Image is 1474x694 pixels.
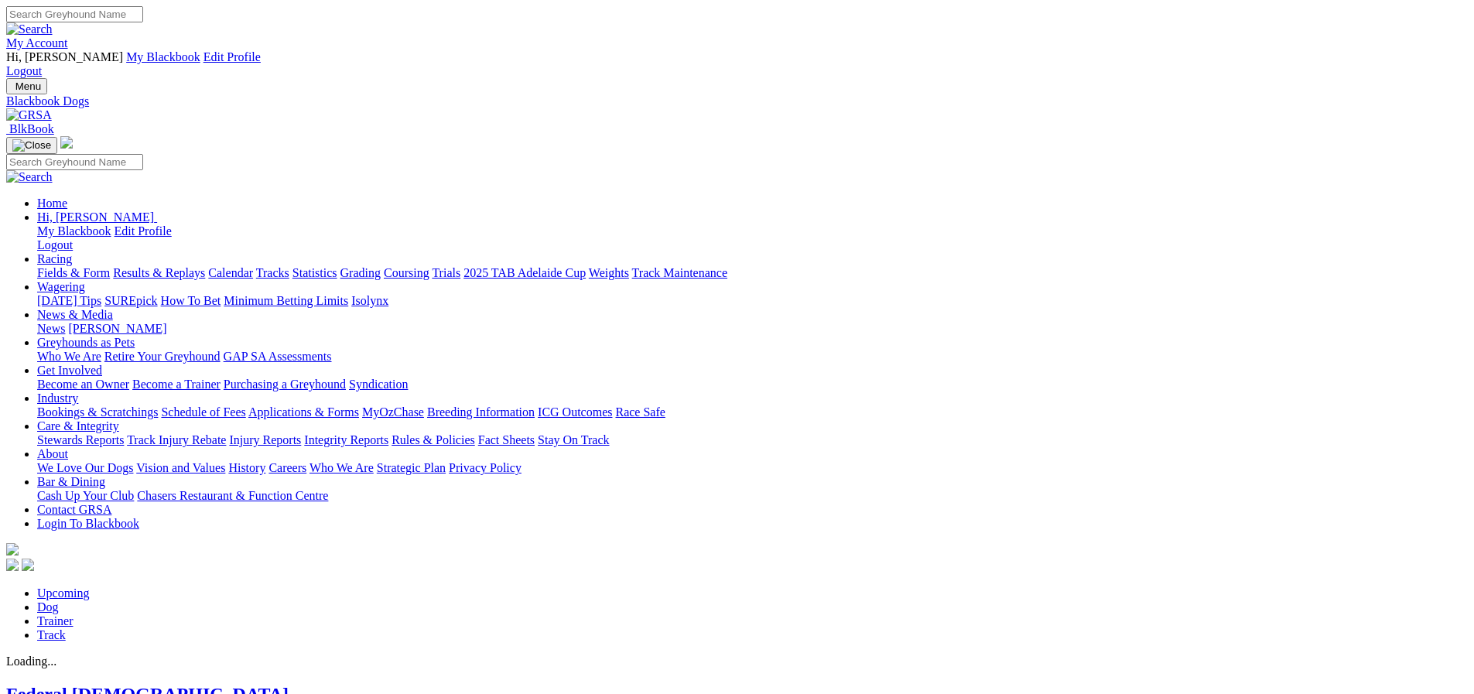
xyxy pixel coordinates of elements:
[104,350,221,363] a: Retire Your Greyhound
[6,50,1468,78] div: My Account
[137,489,328,502] a: Chasers Restaurant & Function Centre
[6,108,52,122] img: GRSA
[37,266,1468,280] div: Racing
[15,80,41,92] span: Menu
[126,50,200,63] a: My Blackbook
[37,628,66,641] a: Track
[392,433,475,446] a: Rules & Policies
[377,461,446,474] a: Strategic Plan
[161,294,221,307] a: How To Bet
[6,137,57,154] button: Toggle navigation
[6,6,143,22] input: Search
[37,308,113,321] a: News & Media
[538,433,609,446] a: Stay On Track
[304,433,388,446] a: Integrity Reports
[538,405,612,419] a: ICG Outcomes
[292,266,337,279] a: Statistics
[589,266,629,279] a: Weights
[432,266,460,279] a: Trials
[37,600,59,614] a: Dog
[115,224,172,238] a: Edit Profile
[136,461,225,474] a: Vision and Values
[37,224,111,238] a: My Blackbook
[37,197,67,210] a: Home
[6,170,53,184] img: Search
[340,266,381,279] a: Grading
[37,475,105,488] a: Bar & Dining
[37,503,111,516] a: Contact GRSA
[104,294,157,307] a: SUREpick
[37,224,1468,252] div: Hi, [PERSON_NAME]
[37,419,119,432] a: Care & Integrity
[132,378,221,391] a: Become a Trainer
[37,336,135,349] a: Greyhounds as Pets
[22,559,34,571] img: twitter.svg
[349,378,408,391] a: Syndication
[615,405,665,419] a: Race Safe
[229,433,301,446] a: Injury Reports
[37,461,1468,475] div: About
[449,461,522,474] a: Privacy Policy
[37,252,72,265] a: Racing
[37,378,1468,391] div: Get Involved
[351,294,388,307] a: Isolynx
[6,50,123,63] span: Hi, [PERSON_NAME]
[37,489,134,502] a: Cash Up Your Club
[37,447,68,460] a: About
[37,280,85,293] a: Wagering
[37,586,90,600] a: Upcoming
[37,433,1468,447] div: Care & Integrity
[161,405,245,419] a: Schedule of Fees
[37,489,1468,503] div: Bar & Dining
[37,210,157,224] a: Hi, [PERSON_NAME]
[6,36,68,50] a: My Account
[6,559,19,571] img: facebook.svg
[9,122,54,135] span: BlkBook
[37,238,73,251] a: Logout
[37,461,133,474] a: We Love Our Dogs
[203,50,261,63] a: Edit Profile
[632,266,727,279] a: Track Maintenance
[37,210,154,224] span: Hi, [PERSON_NAME]
[113,266,205,279] a: Results & Replays
[362,405,424,419] a: MyOzChase
[37,322,65,335] a: News
[6,64,42,77] a: Logout
[6,94,1468,108] a: Blackbook Dogs
[37,322,1468,336] div: News & Media
[37,391,78,405] a: Industry
[6,655,56,668] span: Loading...
[37,405,1468,419] div: Industry
[37,378,129,391] a: Become an Owner
[256,266,289,279] a: Tracks
[6,154,143,170] input: Search
[37,364,102,377] a: Get Involved
[6,122,54,135] a: BlkBook
[60,136,73,149] img: logo-grsa-white.png
[37,350,1468,364] div: Greyhounds as Pets
[478,433,535,446] a: Fact Sheets
[6,22,53,36] img: Search
[224,350,332,363] a: GAP SA Assessments
[12,139,51,152] img: Close
[463,266,586,279] a: 2025 TAB Adelaide Cup
[6,78,47,94] button: Toggle navigation
[37,433,124,446] a: Stewards Reports
[224,294,348,307] a: Minimum Betting Limits
[427,405,535,419] a: Breeding Information
[228,461,265,474] a: History
[37,294,101,307] a: [DATE] Tips
[6,543,19,556] img: logo-grsa-white.png
[224,378,346,391] a: Purchasing a Greyhound
[310,461,374,474] a: Who We Are
[384,266,429,279] a: Coursing
[268,461,306,474] a: Careers
[68,322,166,335] a: [PERSON_NAME]
[37,350,101,363] a: Who We Are
[248,405,359,419] a: Applications & Forms
[37,266,110,279] a: Fields & Form
[37,405,158,419] a: Bookings & Scratchings
[37,614,74,627] a: Trainer
[37,294,1468,308] div: Wagering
